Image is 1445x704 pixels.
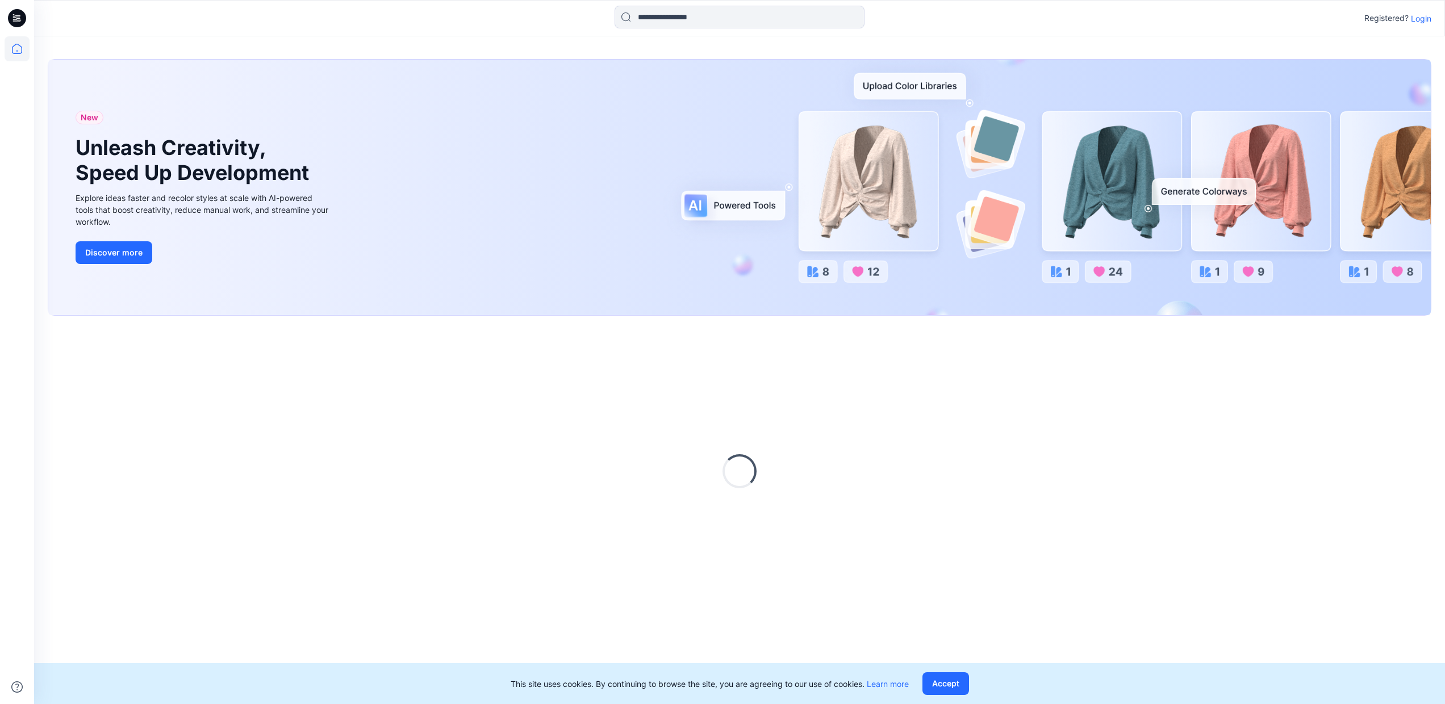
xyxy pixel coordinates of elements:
[76,241,152,264] button: Discover more
[76,192,331,228] div: Explore ideas faster and recolor styles at scale with AI-powered tools that boost creativity, red...
[867,679,909,689] a: Learn more
[511,678,909,690] p: This site uses cookies. By continuing to browse the site, you are agreeing to our use of cookies.
[81,111,98,124] span: New
[1411,12,1431,24] p: Login
[76,241,331,264] a: Discover more
[922,672,969,695] button: Accept
[1364,11,1409,25] p: Registered?
[76,136,314,185] h1: Unleash Creativity, Speed Up Development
